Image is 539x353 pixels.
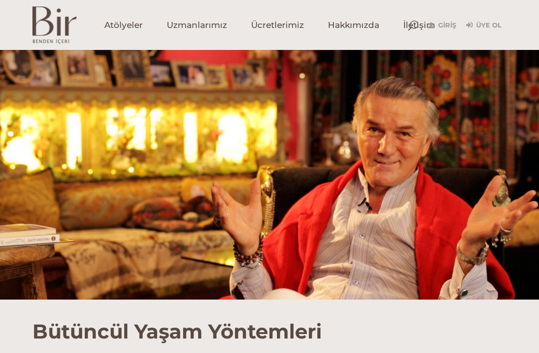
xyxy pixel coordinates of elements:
span: Ücretlerimiz [251,19,304,31]
h1: Bütüncül Yaşam Yöntemleri [32,300,507,344]
span: Uzmanlarımız [167,19,227,31]
a: Üye Ol [466,19,502,31]
span: Atölyeler [104,19,143,31]
a: Giriş [428,19,456,31]
span: Hakkımızda [328,19,379,31]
